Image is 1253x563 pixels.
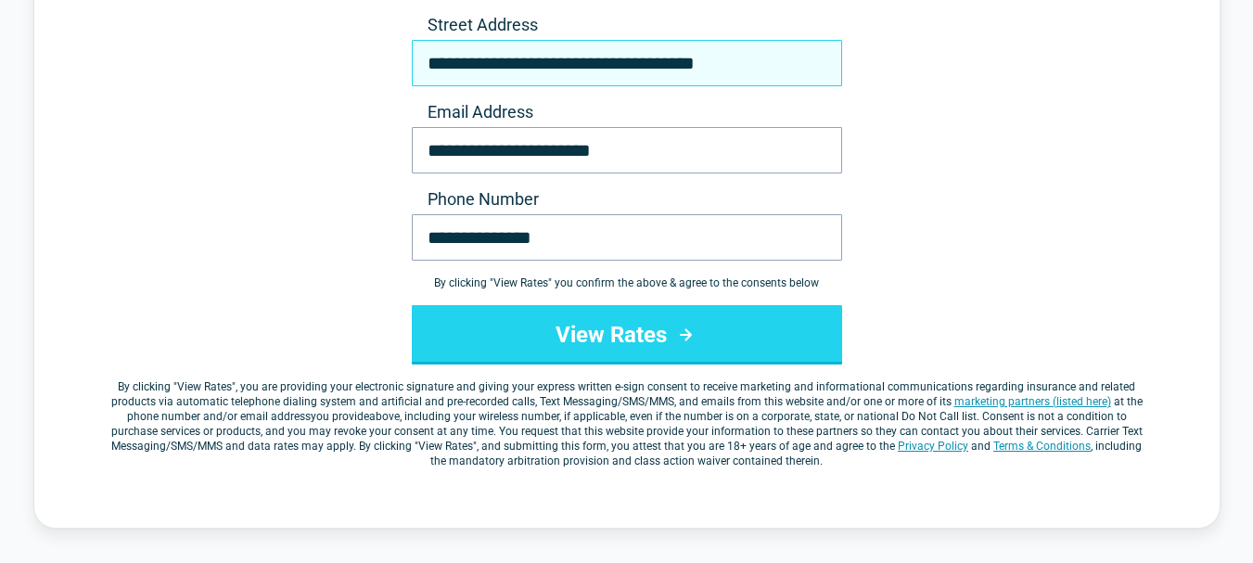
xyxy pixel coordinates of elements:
[898,440,968,453] a: Privacy Policy
[109,379,1145,468] label: By clicking " ", you are providing your electronic signature and giving your express written e-si...
[412,188,842,211] label: Phone Number
[954,395,1111,408] a: marketing partners (listed here)
[177,380,232,393] span: View Rates
[412,101,842,123] label: Email Address
[993,440,1091,453] a: Terms & Conditions
[412,14,842,36] label: Street Address
[412,305,842,365] button: View Rates
[412,275,842,290] div: By clicking " View Rates " you confirm the above & agree to the consents below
